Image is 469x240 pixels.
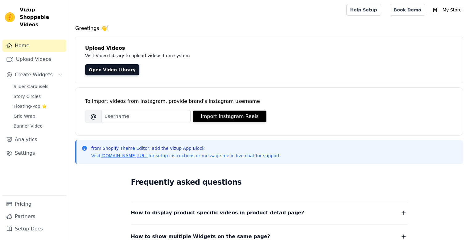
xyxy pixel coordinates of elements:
[85,44,453,52] h4: Upload Videos
[91,153,281,159] p: Visit for setup instructions or message me in live chat for support.
[20,6,64,28] span: Vizup Shoppable Videos
[15,71,53,78] span: Create Widgets
[14,103,47,109] span: Floating-Pop ⭐
[102,110,191,123] input: username
[346,4,381,16] a: Help Setup
[10,122,66,130] a: Banner Video
[2,198,66,210] a: Pricing
[440,4,464,15] p: My Store
[10,92,66,101] a: Story Circles
[10,102,66,111] a: Floating-Pop ⭐
[131,208,304,217] span: How to display product specific videos in product detail page?
[433,7,438,13] text: M
[75,25,463,32] h4: Greetings 👋!
[2,210,66,223] a: Partners
[2,133,66,146] a: Analytics
[2,223,66,235] a: Setup Docs
[10,82,66,91] a: Slider Carousels
[91,145,281,151] p: from Shopify Theme Editor, add the Vizup App Block
[14,113,35,119] span: Grid Wrap
[85,64,139,75] a: Open Video Library
[85,110,102,123] span: @
[85,98,453,105] div: To import videos from Instagram, provide brand's instagram username
[390,4,425,16] a: Book Demo
[14,93,41,99] span: Story Circles
[10,112,66,120] a: Grid Wrap
[14,83,48,90] span: Slider Carousels
[131,176,407,188] h2: Frequently asked questions
[193,111,266,122] button: Import Instagram Reels
[85,52,361,59] p: Visit Video Library to upload videos from system
[131,208,407,217] button: How to display product specific videos in product detail page?
[5,12,15,22] img: Vizup
[101,153,149,158] a: [DOMAIN_NAME][URL]
[14,123,43,129] span: Banner Video
[2,53,66,65] a: Upload Videos
[2,69,66,81] button: Create Widgets
[2,40,66,52] a: Home
[430,4,464,15] button: M My Store
[2,147,66,159] a: Settings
